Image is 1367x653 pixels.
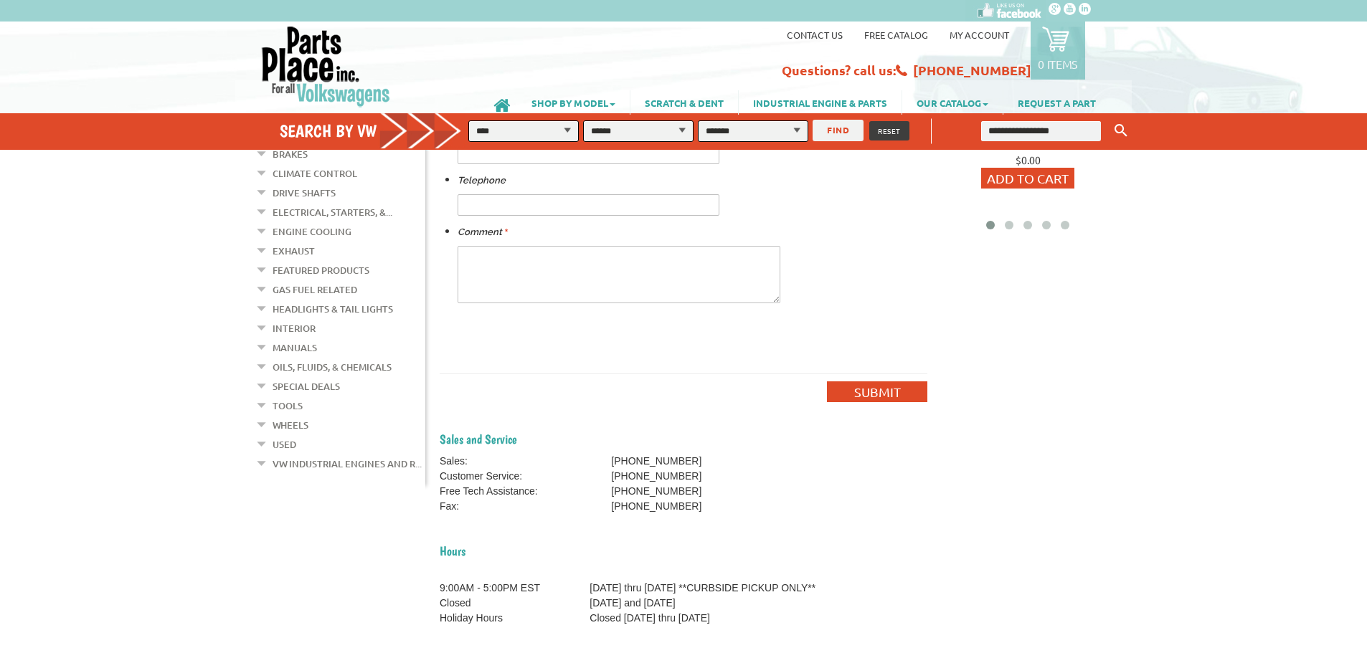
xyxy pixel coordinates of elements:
[611,484,770,499] td: [PHONE_NUMBER]
[440,454,611,469] td: Sales:
[440,484,611,499] td: Free Tech Assistance:
[1038,57,1078,71] p: 0 items
[590,596,927,611] td: [DATE] and [DATE]
[611,499,770,514] td: [PHONE_NUMBER]
[273,377,340,396] a: Special Deals
[273,242,315,260] a: Exhaust
[590,581,927,596] td: [DATE] thru [DATE] **CURBSIDE PICKUP ONLY**
[864,29,928,41] a: Free Catalog
[273,300,393,318] a: Headlights & Tail Lights
[1031,22,1085,80] a: 0 items
[440,581,590,596] td: 9:00AM - 5:00PM EST
[611,469,770,484] td: [PHONE_NUMBER]
[273,396,303,415] a: Tools
[517,90,630,115] a: SHOP BY MODEL
[273,338,317,357] a: Manuals
[273,435,296,454] a: Used
[854,384,901,399] span: Submit
[1003,90,1110,115] a: REQUEST A PART
[458,172,506,189] label: Telephone
[273,319,316,338] a: Interior
[440,596,590,611] td: Closed
[827,381,927,402] button: Submit
[440,543,465,558] span: Hours
[273,280,357,299] a: Gas Fuel Related
[787,29,843,41] a: Contact us
[458,224,508,241] label: Comment
[440,432,517,447] span: Sales and Service
[739,90,902,115] a: INDUSTRIAL ENGINE & PARTS
[273,203,392,221] a: Electrical, Starters, &...
[260,25,392,108] img: Parts Place Inc!
[1016,153,1041,166] span: $0.00
[1110,119,1132,143] button: Keyword Search
[273,261,369,280] a: Featured Products
[440,611,590,626] td: Holiday Hours
[878,125,901,136] span: RESET
[273,416,308,434] a: Wheels
[273,183,336,202] a: Drive Shafts
[273,145,308,163] a: Brakes
[981,168,1074,189] button: Add to Cart
[590,611,927,626] td: Closed [DATE] thru [DATE]
[813,120,864,141] button: FIND
[273,164,357,183] a: Climate Control
[458,310,676,366] iframe: reCAPTCHA
[273,358,392,376] a: Oils, Fluids, & Chemicals
[611,454,770,469] td: [PHONE_NUMBER]
[869,121,909,140] button: RESET
[630,90,738,115] a: SCRATCH & DENT
[273,454,422,473] a: VW Industrial Engines and R...
[280,120,476,141] h4: Search by VW
[987,171,1069,186] span: Add to Cart
[902,90,1003,115] a: OUR CATALOG
[273,222,351,241] a: Engine Cooling
[440,499,611,514] td: Fax:
[440,469,611,484] td: Customer Service:
[950,29,1009,41] a: My Account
